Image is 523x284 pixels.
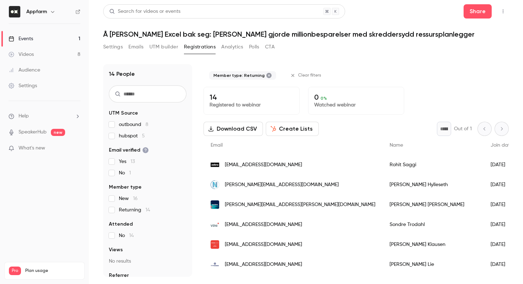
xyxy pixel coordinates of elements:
[382,175,484,195] div: [PERSON_NAME] Hylleseth
[204,122,263,136] button: Download CSV
[109,70,135,78] h1: 14 People
[131,159,135,164] span: 13
[9,112,80,120] li: help-dropdown-opener
[109,184,142,191] span: Member type
[149,41,178,53] button: UTM builder
[213,73,265,78] span: Member type: Returning
[382,235,484,254] div: [PERSON_NAME] Klausen
[9,35,33,42] div: Events
[266,122,319,136] button: Create Lists
[109,110,138,117] span: UTM Source
[211,161,219,169] img: zebraconsulting.no
[211,200,219,209] img: verdane.com
[211,260,219,269] img: tt-teknikk.no
[184,41,216,53] button: Registrations
[314,101,398,109] p: Watched webinar
[103,30,509,38] h1: Å [PERSON_NAME] Excel bak seg: [PERSON_NAME] gjorde millionbesparelser med skreddersydd ressurspl...
[298,73,321,78] span: Clear filters
[146,207,150,212] span: 14
[382,155,484,175] div: Rohit Saggi
[109,272,129,279] span: Referrer
[26,8,47,15] h6: Appfarm
[266,73,272,78] button: Remove "Returning member" from selected filters
[9,51,34,58] div: Videos
[119,132,145,140] span: hubspot
[484,254,520,274] div: [DATE]
[119,158,135,165] span: Yes
[225,181,339,189] span: [PERSON_NAME][EMAIL_ADDRESS][DOMAIN_NAME]
[129,170,131,175] span: 1
[225,161,302,169] span: [EMAIL_ADDRESS][DOMAIN_NAME]
[225,241,302,248] span: [EMAIL_ADDRESS][DOMAIN_NAME]
[225,201,375,209] span: [PERSON_NAME][EMAIL_ADDRESS][PERSON_NAME][DOMAIN_NAME]
[109,147,149,154] span: Email verified
[9,6,20,17] img: Appfarm
[119,232,134,239] span: No
[225,221,302,228] span: [EMAIL_ADDRESS][DOMAIN_NAME]
[249,41,259,53] button: Polls
[464,4,492,19] button: Share
[211,220,219,229] img: veni.no
[146,122,148,127] span: 8
[19,112,29,120] span: Help
[9,267,21,275] span: Pro
[484,195,520,215] div: [DATE]
[119,206,150,214] span: Returning
[119,169,131,177] span: No
[211,240,219,249] img: vifiber.no
[103,41,123,53] button: Settings
[19,128,47,136] a: SpeakerHub
[51,129,65,136] span: new
[390,143,403,148] span: Name
[382,254,484,274] div: [PERSON_NAME] Lie
[382,195,484,215] div: [PERSON_NAME] [PERSON_NAME]
[287,70,326,81] button: Clear filters
[128,41,143,53] button: Emails
[25,268,80,274] span: Plan usage
[211,180,219,189] img: novacare.no
[9,67,40,74] div: Audience
[119,121,148,128] span: outbound
[484,175,520,195] div: [DATE]
[491,143,513,148] span: Join date
[109,246,123,253] span: Views
[109,221,133,228] span: Attended
[109,8,180,15] div: Search for videos or events
[484,215,520,235] div: [DATE]
[211,143,223,148] span: Email
[321,96,327,101] span: 0 %
[142,133,145,138] span: 5
[119,195,138,202] span: New
[210,101,294,109] p: Registered to webinar
[129,233,134,238] span: 14
[484,235,520,254] div: [DATE]
[19,144,45,152] span: What's new
[265,41,275,53] button: CTA
[221,41,243,53] button: Analytics
[225,261,302,268] span: [EMAIL_ADDRESS][DOMAIN_NAME]
[9,82,37,89] div: Settings
[314,93,398,101] p: 0
[382,215,484,235] div: Sondre Trodahl
[454,125,472,132] p: Out of 1
[210,93,294,101] p: 14
[109,258,186,265] p: No results
[133,196,138,201] span: 16
[484,155,520,175] div: [DATE]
